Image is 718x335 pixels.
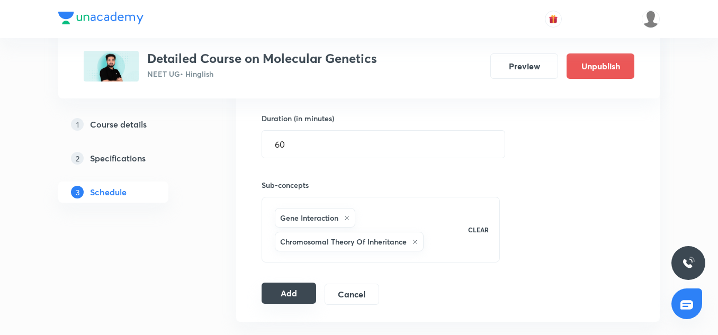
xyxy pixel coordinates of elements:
img: ttu [682,257,695,269]
h6: Gene Interaction [280,212,338,223]
p: 1 [71,118,84,131]
button: Unpublish [567,53,634,79]
a: 1Course details [58,114,202,135]
p: NEET UG • Hinglish [147,68,377,79]
h5: Specifications [90,152,146,165]
p: 2 [71,152,84,165]
button: Preview [490,53,558,79]
h6: Chromosomal Theory Of Inheritance [280,236,407,247]
h5: Course details [90,118,147,131]
p: 3 [71,186,84,198]
img: 3A769936-5DE3-45B4-98DF-45AA34DC82AE_plus.png [84,51,139,82]
button: avatar [545,11,562,28]
button: Cancel [325,284,379,305]
a: 2Specifications [58,148,202,169]
button: Add [262,283,316,304]
h6: Sub-concepts [262,179,500,191]
img: Arpit Srivastava [642,10,660,28]
h5: Schedule [90,186,127,198]
a: Company Logo [58,12,143,27]
h3: Detailed Course on Molecular Genetics [147,51,377,66]
img: Company Logo [58,12,143,24]
p: CLEAR [468,225,489,234]
h6: Duration (in minutes) [262,113,334,124]
input: 60 [262,131,505,158]
img: avatar [549,14,558,24]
